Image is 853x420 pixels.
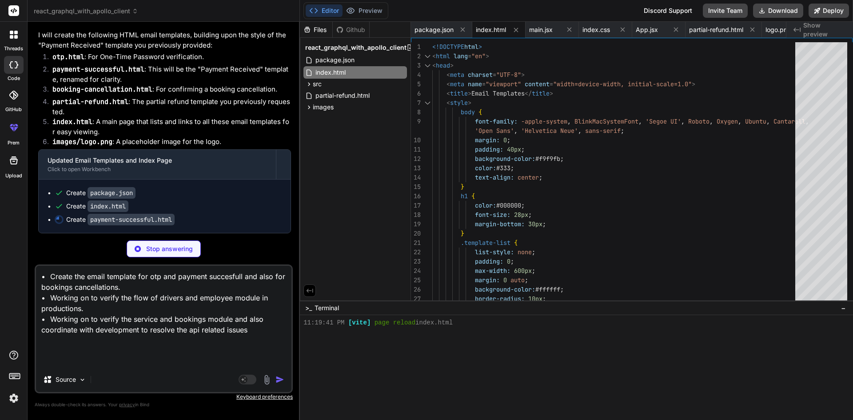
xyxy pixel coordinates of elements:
[461,239,510,247] span: .template-list
[66,202,128,211] div: Create
[411,266,421,276] div: 24
[532,248,535,256] span: ;
[496,201,521,209] span: #000000
[496,164,510,172] span: #333
[8,75,20,82] label: code
[514,127,518,135] span: ,
[35,393,293,400] p: Keyboard preferences
[717,117,738,125] span: Oxygen
[303,319,344,327] span: 11:19:41 PM
[521,117,567,125] span: -apple-system
[809,4,849,18] button: Deploy
[525,80,550,88] span: content
[411,164,421,173] div: 13
[454,52,468,60] span: lang
[514,267,532,275] span: 600px
[411,61,421,70] div: 3
[510,276,525,284] span: auto
[703,4,748,18] button: Invite Team
[468,71,493,79] span: charset
[475,201,496,209] span: color:
[514,239,518,247] span: {
[521,127,578,135] span: 'Helvetica Neue'
[550,80,553,88] span: =
[411,220,421,229] div: 19
[411,154,421,164] div: 12
[507,257,510,265] span: 0
[710,117,713,125] span: ,
[333,25,369,34] div: Github
[415,25,454,34] span: package.json
[38,30,291,50] p: I will create the following HTML email templates, building upon the style of the "Payment Receive...
[486,80,521,88] span: "viewport"
[436,61,450,69] span: head
[529,25,553,34] span: main.jsx
[521,71,525,79] span: >
[411,182,421,192] div: 15
[567,117,571,125] span: ,
[528,211,532,219] span: ;
[45,117,291,137] li: : A main page that lists and links to all these email templates for easy viewing.
[411,285,421,294] div: 26
[461,108,475,116] span: body
[542,295,546,303] span: ;
[446,71,450,79] span: <
[468,52,471,60] span: =
[478,43,482,51] span: >
[525,276,528,284] span: ;
[446,99,450,107] span: <
[52,117,92,126] code: index.html
[646,117,681,125] span: 'Segoe UI'
[528,220,542,228] span: 30px
[765,25,791,34] span: logo.png
[411,98,421,108] div: 7
[45,64,291,84] li: : This will be the "Payment Received" template, renamed for clarity.
[66,215,175,224] div: Create
[464,43,478,51] span: html
[119,402,135,407] span: privacy
[52,65,144,74] code: payment-successful.html
[313,80,322,88] span: src
[574,117,638,125] span: BlinkMacSystemFont
[39,150,276,179] button: Updated Email Templates and Index PageClick to open Workbench
[692,80,695,88] span: >
[343,4,386,17] button: Preview
[525,89,532,97] span: </
[496,71,521,79] span: "UTF-8"
[56,375,76,384] p: Source
[521,201,525,209] span: ;
[4,45,23,52] label: threads
[48,156,267,165] div: Updated Email Templates and Index Page
[461,183,464,191] span: }
[636,25,658,34] span: App.jsx
[621,127,624,135] span: ;
[305,304,312,312] span: >_
[738,117,741,125] span: ,
[34,7,138,16] span: react_graphql_with_apollo_client
[411,192,421,201] div: 16
[471,192,475,200] span: {
[528,295,542,303] span: 10px
[52,137,112,146] code: images/logo.png
[518,248,532,256] span: none
[475,257,503,265] span: padding:
[275,375,284,384] img: icon
[88,214,175,225] code: payment-successful.html
[306,4,343,17] button: Editor
[486,52,489,60] span: >
[550,89,553,97] span: >
[52,52,84,61] code: otp.html
[446,89,450,97] span: <
[411,276,421,285] div: 25
[300,25,332,34] div: Files
[432,43,464,51] span: <!DOCTYPE
[411,42,421,52] div: 1
[803,21,846,39] span: Show preview
[45,137,291,149] li: : A placeholder image for the logo.
[305,43,407,52] span: react_graphql_with_apollo_client
[411,70,421,80] div: 4
[535,155,560,163] span: #f9f9fb
[689,25,743,34] span: partial-refund.html
[432,61,436,69] span: <
[585,127,621,135] span: sans-serif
